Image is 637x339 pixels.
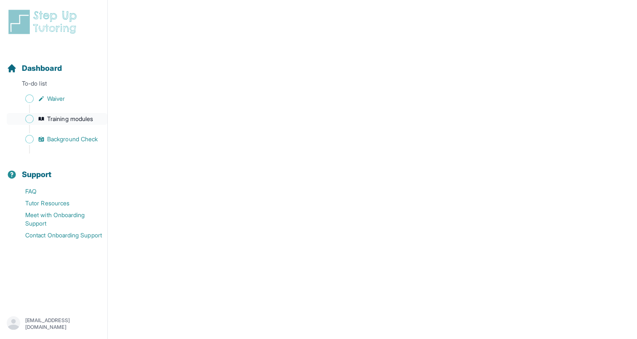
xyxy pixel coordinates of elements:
[47,135,98,143] span: Background Check
[7,93,107,105] a: Waiver
[7,186,107,197] a: FAQ
[22,169,52,180] span: Support
[3,155,104,184] button: Support
[7,113,107,125] a: Training modules
[22,62,62,74] span: Dashboard
[7,209,107,229] a: Meet with Onboarding Support
[47,115,93,123] span: Training modules
[47,94,65,103] span: Waiver
[7,316,101,331] button: [EMAIL_ADDRESS][DOMAIN_NAME]
[3,49,104,78] button: Dashboard
[7,229,107,241] a: Contact Onboarding Support
[7,62,62,74] a: Dashboard
[7,133,107,145] a: Background Check
[7,8,82,35] img: logo
[7,197,107,209] a: Tutor Resources
[3,79,104,91] p: To-do list
[25,317,101,331] p: [EMAIL_ADDRESS][DOMAIN_NAME]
